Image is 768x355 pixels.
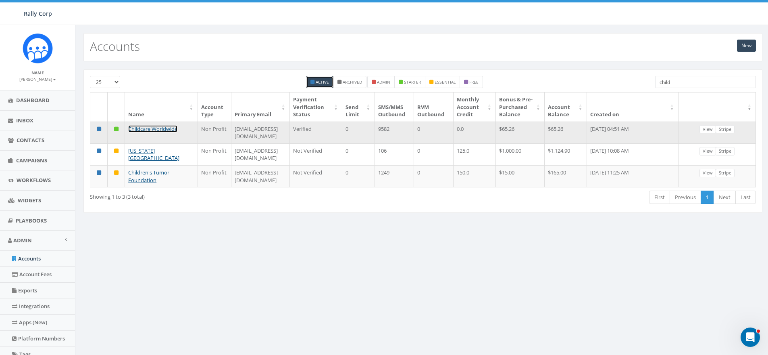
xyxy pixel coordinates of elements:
td: [EMAIL_ADDRESS][DOMAIN_NAME] [231,122,289,143]
a: [US_STATE][GEOGRAPHIC_DATA] [128,147,179,162]
a: Previous [670,191,701,204]
span: Workflows [17,176,51,184]
small: starter [404,79,421,85]
th: Account Type [198,92,232,122]
a: Stripe [716,169,735,177]
td: 150.0 [454,165,496,187]
a: [PERSON_NAME] [19,75,56,82]
small: [PERSON_NAME] [19,76,56,82]
td: 0 [342,165,375,187]
td: 0 [414,122,454,143]
td: $165.00 [545,165,587,187]
td: $1,000.00 [496,143,545,165]
span: Dashboard [16,97,50,104]
th: Monthly Account Credit: activate to sort column ascending [454,92,496,122]
small: Name [31,70,44,76]
small: Active [316,79,329,85]
td: Non Profit [198,165,232,187]
a: Childcare Worldwide [128,125,177,132]
td: 0 [414,165,454,187]
td: Non Profit [198,122,232,143]
th: Name: activate to sort column ascending [125,92,198,122]
a: View [699,147,716,155]
span: Rally Corp [24,10,52,17]
td: Not Verified [290,143,342,165]
td: [EMAIL_ADDRESS][DOMAIN_NAME] [231,143,289,165]
td: [DATE] 10:08 AM [587,143,679,165]
td: 0.0 [454,122,496,143]
td: [DATE] 04:51 AM [587,122,679,143]
span: Inbox [16,117,33,124]
th: Bonus &amp; Pre-Purchased Balance: activate to sort column ascending [496,92,545,122]
a: First [649,191,670,204]
td: 0 [342,143,375,165]
span: Widgets [18,197,41,204]
td: $15.00 [496,165,545,187]
a: Next [714,191,736,204]
td: [EMAIL_ADDRESS][DOMAIN_NAME] [231,165,289,187]
small: Archived [343,79,362,85]
span: Playbooks [16,217,47,224]
td: 106 [375,143,414,165]
iframe: Intercom live chat [741,328,760,347]
a: Stripe [716,147,735,155]
th: Primary Email : activate to sort column ascending [231,92,289,122]
a: View [699,125,716,134]
th: Send Limit: activate to sort column ascending [342,92,375,122]
td: [DATE] 11:25 AM [587,165,679,187]
a: New [737,40,756,52]
td: 125.0 [454,143,496,165]
img: Icon_1.png [23,33,53,63]
a: Children's Tumor Foundation [128,169,169,184]
a: View [699,169,716,177]
th: Account Balance: activate to sort column ascending [545,92,587,122]
a: 1 [701,191,714,204]
div: Showing 1 to 3 (3 total) [90,190,360,201]
span: Campaigns [16,157,47,164]
th: Created on: activate to sort column ascending [587,92,679,122]
a: Stripe [716,125,735,134]
h2: Accounts [90,40,140,53]
td: 1249 [375,165,414,187]
td: 9582 [375,122,414,143]
input: Type to search [655,76,756,88]
a: Last [735,191,756,204]
th: Payment Verification Status : activate to sort column ascending [290,92,342,122]
td: 0 [342,122,375,143]
td: Non Profit [198,143,232,165]
span: Contacts [17,137,44,144]
small: admin [377,79,390,85]
th: SMS/MMS Outbound [375,92,414,122]
td: $65.26 [496,122,545,143]
td: Not Verified [290,165,342,187]
span: Admin [13,237,32,244]
td: 0 [414,143,454,165]
td: $1,124.90 [545,143,587,165]
th: RVM Outbound [414,92,454,122]
small: free [469,79,479,85]
td: $65.26 [545,122,587,143]
td: Verified [290,122,342,143]
small: essential [435,79,456,85]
